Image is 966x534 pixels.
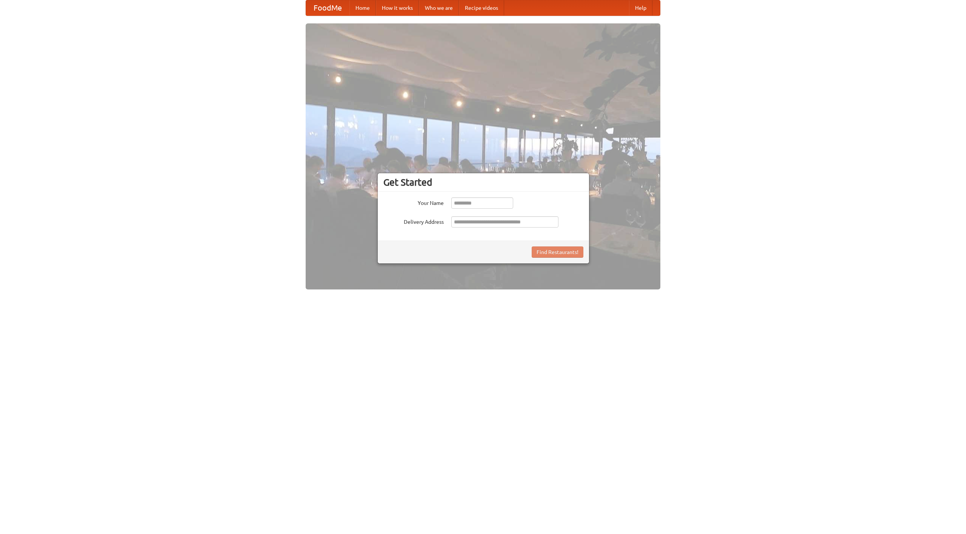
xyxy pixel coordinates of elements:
a: Who we are [419,0,459,15]
label: Delivery Address [383,216,444,226]
label: Your Name [383,197,444,207]
button: Find Restaurants! [532,246,583,258]
a: How it works [376,0,419,15]
a: Recipe videos [459,0,504,15]
a: FoodMe [306,0,349,15]
a: Help [629,0,652,15]
a: Home [349,0,376,15]
h3: Get Started [383,177,583,188]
